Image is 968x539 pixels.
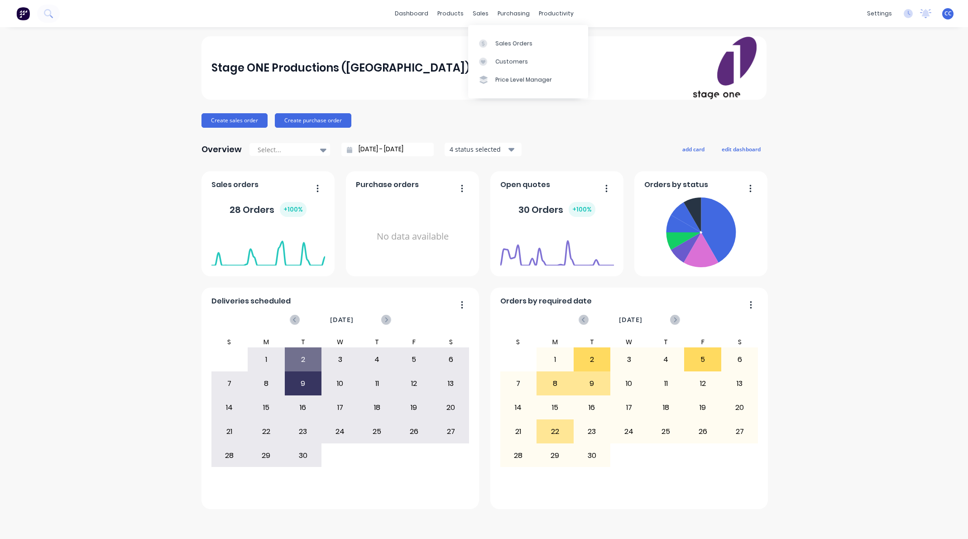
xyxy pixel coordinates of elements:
div: 7 [211,372,248,395]
div: 21 [500,420,537,443]
div: + 100 % [569,202,595,217]
div: T [647,337,685,347]
div: 14 [211,396,248,419]
div: 10 [611,372,647,395]
div: S [721,337,758,347]
div: Price Level Manager [495,76,552,84]
div: 22 [537,420,573,443]
div: products [433,7,468,20]
div: 11 [359,372,395,395]
div: 25 [359,420,395,443]
div: 7 [500,372,537,395]
div: 14 [500,396,537,419]
div: 4 [359,348,395,371]
div: 8 [537,372,573,395]
div: 21 [211,420,248,443]
button: edit dashboard [716,143,767,155]
div: 1 [248,348,284,371]
div: 19 [685,396,721,419]
img: Stage ONE Productions (VIC) Pty Ltd [693,37,757,99]
div: 29 [248,444,284,467]
div: 24 [322,420,358,443]
div: M [248,337,285,347]
span: Orders by required date [500,296,592,307]
div: 6 [433,348,469,371]
span: [DATE] [619,315,642,325]
div: W [321,337,359,347]
span: Orders by status [644,179,708,190]
div: 20 [722,396,758,419]
div: 23 [574,420,610,443]
div: 12 [685,372,721,395]
div: 16 [285,396,321,419]
div: F [684,337,721,347]
div: 30 [574,444,610,467]
div: 24 [611,420,647,443]
span: CC [944,10,952,18]
div: 11 [648,372,684,395]
span: Purchase orders [356,179,419,190]
div: 23 [285,420,321,443]
div: M [537,337,574,347]
div: S [211,337,248,347]
div: 18 [359,396,395,419]
div: 27 [433,420,469,443]
div: 4 [648,348,684,371]
button: Create sales order [201,113,268,128]
div: 5 [396,348,432,371]
div: 26 [396,420,432,443]
div: 17 [611,396,647,419]
span: [DATE] [330,315,354,325]
div: + 100 % [280,202,307,217]
a: Price Level Manager [468,71,588,89]
div: 20 [433,396,469,419]
div: 15 [537,396,573,419]
div: Customers [495,58,528,66]
div: Sales Orders [495,39,532,48]
div: productivity [534,7,578,20]
div: 26 [685,420,721,443]
div: 19 [396,396,432,419]
div: 30 Orders [518,202,595,217]
div: 27 [722,420,758,443]
div: 22 [248,420,284,443]
button: 4 status selected [445,143,522,156]
div: purchasing [493,7,534,20]
div: 2 [574,348,610,371]
div: 10 [322,372,358,395]
div: 28 [211,444,248,467]
div: 18 [648,396,684,419]
div: 13 [722,372,758,395]
div: 15 [248,396,284,419]
div: T [574,337,611,347]
div: Stage ONE Productions ([GEOGRAPHIC_DATA]) Pty Ltd [211,59,510,77]
div: 6 [722,348,758,371]
div: 3 [322,348,358,371]
div: S [500,337,537,347]
div: 25 [648,420,684,443]
div: Overview [201,140,242,159]
div: 4 status selected [450,144,507,154]
a: Sales Orders [468,34,588,53]
div: 12 [396,372,432,395]
div: S [432,337,470,347]
div: 28 Orders [230,202,307,217]
a: Customers [468,53,588,71]
span: Sales orders [211,179,259,190]
div: W [610,337,647,347]
div: 9 [285,372,321,395]
button: Create purchase order [275,113,351,128]
div: 17 [322,396,358,419]
div: 8 [248,372,284,395]
div: 2 [285,348,321,371]
a: dashboard [390,7,433,20]
div: sales [468,7,493,20]
div: 13 [433,372,469,395]
div: 9 [574,372,610,395]
div: T [285,337,322,347]
div: 30 [285,444,321,467]
div: 5 [685,348,721,371]
img: Factory [16,7,30,20]
button: add card [676,143,710,155]
div: 16 [574,396,610,419]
